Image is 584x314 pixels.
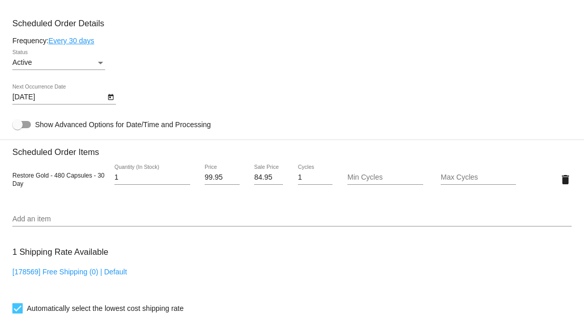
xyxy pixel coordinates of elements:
[12,172,105,187] span: Restore Gold - 480 Capsules - 30 Day
[12,37,572,45] div: Frequency:
[441,173,516,182] input: Max Cycles
[12,268,127,276] a: [178569] Free Shipping (0) | Default
[35,119,211,130] span: Show Advanced Options for Date/Time and Processing
[298,173,333,182] input: Cycles
[347,173,423,182] input: Min Cycles
[12,19,572,28] h3: Scheduled Order Details
[12,58,32,66] span: Active
[12,139,572,157] h3: Scheduled Order Items
[205,173,240,182] input: Price
[12,93,105,101] input: Next Occurrence Date
[114,173,190,182] input: Quantity (In Stock)
[12,59,105,67] mat-select: Status
[105,91,116,102] button: Open calendar
[48,37,94,45] a: Every 30 days
[559,173,572,186] mat-icon: delete
[12,241,108,263] h3: 1 Shipping Rate Available
[12,215,572,223] input: Add an item
[254,173,283,182] input: Sale Price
